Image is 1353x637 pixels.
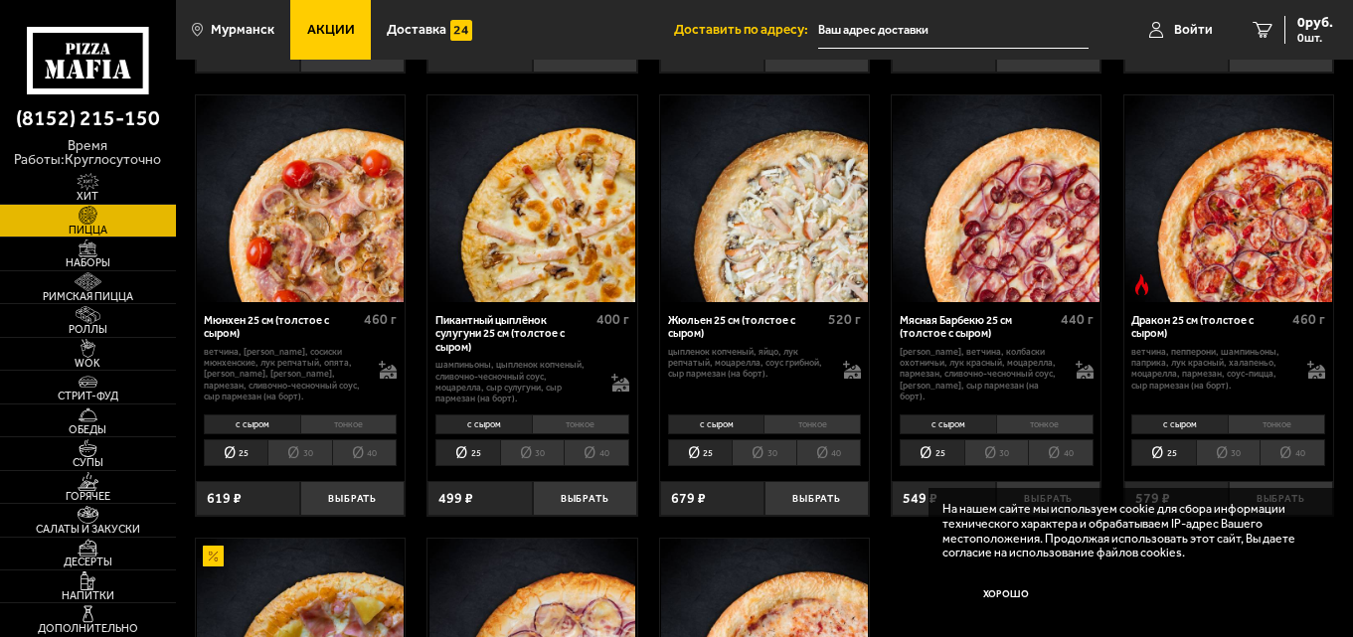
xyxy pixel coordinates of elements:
span: 0 шт. [1297,32,1333,44]
li: 25 [204,439,268,465]
li: тонкое [763,414,861,435]
span: Доставить по адресу: [674,23,818,37]
li: 25 [668,439,733,465]
p: [PERSON_NAME], ветчина, колбаски охотничьи, лук красный, моцарелла, пармезан, сливочно-чесночный ... [900,346,1061,402]
span: 549 ₽ [903,492,937,506]
span: 549 ₽ [438,49,473,63]
img: Дракон 25 см (толстое с сыром) [1125,95,1332,302]
a: Мясная Барбекю 25 см (толстое с сыром) [892,95,1100,302]
button: Выбрать [533,481,637,516]
li: тонкое [996,414,1094,435]
li: 25 [900,439,964,465]
a: Пикантный цыплёнок сулугуни 25 см (толстое с сыром) [427,95,636,302]
li: 25 [435,439,500,465]
img: Жюльен 25 см (толстое с сыром) [661,95,868,302]
span: 539 ₽ [903,49,937,63]
span: 460 г [1292,311,1325,328]
li: 30 [1196,439,1261,465]
img: Акционный [203,546,224,566]
span: 0 руб. [1297,16,1333,30]
img: Пикантный цыплёнок сулугуни 25 см (толстое с сыром) [429,95,636,302]
li: 30 [964,439,1029,465]
li: 40 [1028,439,1094,465]
span: 579 ₽ [207,49,242,63]
li: тонкое [300,414,398,435]
a: Жюльен 25 см (толстое с сыром) [660,95,869,302]
li: 30 [267,439,332,465]
li: 40 [564,439,629,465]
span: 549 ₽ [1135,49,1170,63]
span: 499 ₽ [438,492,473,506]
li: с сыром [204,414,300,435]
li: 30 [500,439,565,465]
li: с сыром [1131,414,1228,435]
li: 25 [1131,439,1196,465]
p: шампиньоны, цыпленок копченый, сливочно-чесночный соус, моцарелла, сыр сулугуни, сыр пармезан (на... [435,359,596,403]
div: Мясная Барбекю 25 см (толстое с сыром) [900,314,1056,341]
span: 619 ₽ [207,492,242,506]
img: 15daf4d41897b9f0e9f617042186c801.svg [450,20,471,41]
li: 40 [1260,439,1325,465]
li: 40 [332,439,398,465]
li: 30 [732,439,796,465]
p: ветчина, пепперони, шампиньоны, паприка, лук красный, халапеньо, моцарелла, пармезан, соус-пицца,... [1131,346,1292,391]
button: Хорошо [942,574,1070,617]
s: 631 ₽ [480,49,504,63]
div: Дракон 25 см (толстое с сыром) [1131,314,1287,341]
div: Пикантный цыплёнок сулугуни 25 см (толстое с сыром) [435,314,592,355]
span: 400 г [596,311,629,328]
button: Выбрать [1229,481,1333,516]
span: 520 г [828,311,861,328]
li: с сыром [900,414,996,435]
span: 679 ₽ [671,492,706,506]
button: Выбрать [764,481,869,516]
a: Мюнхен 25 см (толстое с сыром) [196,95,405,302]
p: цыпленок копченый, яйцо, лук репчатый, моцарелла, соус грибной, сыр пармезан (на борт). [668,346,829,380]
input: Ваш адрес доставки [818,12,1089,49]
span: Мурманск [211,23,274,37]
span: 440 г [1061,311,1094,328]
li: с сыром [668,414,764,435]
img: Острое блюдо [1131,274,1152,295]
li: тонкое [1228,414,1325,435]
span: 529 ₽ [671,49,706,63]
span: Доставка [387,23,446,37]
span: 460 г [364,311,397,328]
p: На нашем сайте мы используем cookie для сбора информации технического характера и обрабатываем IP... [942,502,1308,560]
li: с сыром [435,414,532,435]
img: Мясная Барбекю 25 см (толстое с сыром) [893,95,1099,302]
li: тонкое [532,414,629,435]
li: 40 [796,439,862,465]
div: Жюльен 25 см (толстое с сыром) [668,314,824,341]
button: Выбрать [996,481,1100,516]
button: Выбрать [300,481,405,516]
a: Острое блюдоДракон 25 см (толстое с сыром) [1124,95,1333,302]
div: Мюнхен 25 см (толстое с сыром) [204,314,360,341]
img: Мюнхен 25 см (толстое с сыром) [197,95,404,302]
span: Войти [1174,23,1213,37]
span: Акции [307,23,355,37]
p: ветчина, [PERSON_NAME], сосиски мюнхенские, лук репчатый, опята, [PERSON_NAME], [PERSON_NAME], па... [204,346,365,402]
